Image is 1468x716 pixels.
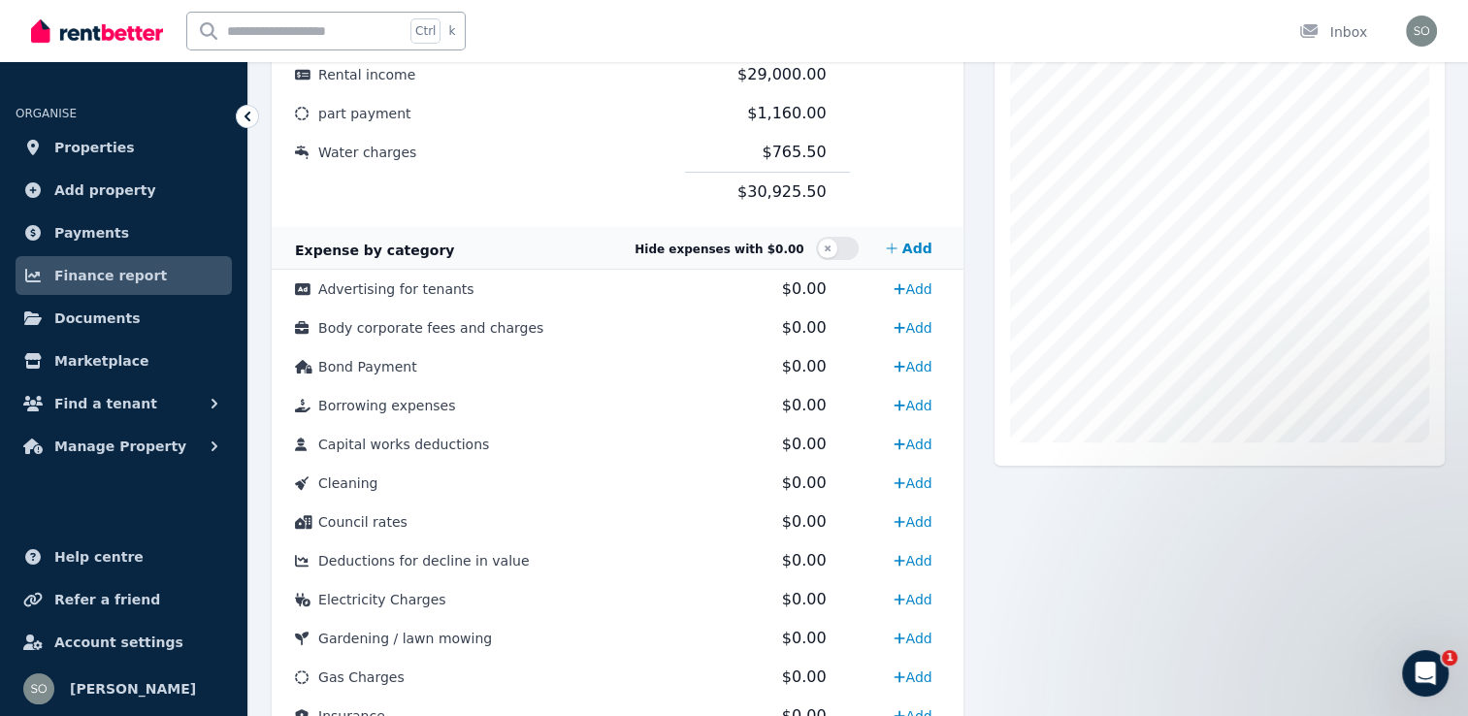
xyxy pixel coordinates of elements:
a: Documents [16,299,232,338]
a: Add [886,312,939,343]
span: $0.00 [782,318,827,337]
span: part payment [318,106,411,121]
span: Gardening / lawn mowing [318,631,492,646]
img: Shyama OSullivan [23,673,54,704]
span: $0.00 [782,473,827,492]
span: $30,925.50 [737,182,827,201]
span: [PERSON_NAME] [70,677,196,700]
span: Marketplace [54,349,148,373]
a: Add [886,351,939,382]
span: Capital works deductions [318,437,489,452]
span: Advertising for tenants [318,281,474,297]
span: Find a tenant [54,392,157,415]
span: Borrowing expenses [318,398,455,413]
a: Add [878,229,940,268]
a: Help centre [16,537,232,576]
span: Bond Payment [318,359,417,374]
span: Finance report [54,264,167,287]
span: Rental income [318,67,415,82]
span: Water charges [318,145,416,160]
a: Add [886,506,939,537]
button: Find a tenant [16,384,232,423]
span: Properties [54,136,135,159]
a: Marketplace [16,342,232,380]
span: $29,000.00 [737,65,827,83]
span: $0.00 [782,396,827,414]
span: $0.00 [782,435,827,453]
a: Add [886,390,939,421]
span: Add property [54,179,156,202]
a: Add [886,429,939,460]
img: Shyama OSullivan [1406,16,1437,47]
span: Refer a friend [54,588,160,611]
span: Body corporate fees and charges [318,320,543,336]
span: Cleaning [318,475,377,491]
span: $0.00 [782,590,827,608]
span: $1,160.00 [747,104,826,122]
span: Documents [54,307,141,330]
span: k [448,23,455,39]
a: Add [886,545,939,576]
span: $0.00 [782,629,827,647]
span: Council rates [318,514,408,530]
button: Manage Property [16,427,232,466]
span: Electricity Charges [318,592,446,607]
span: Hide expenses with $0.00 [635,243,803,256]
span: Gas Charges [318,669,405,685]
span: $0.00 [782,279,827,298]
span: $765.50 [762,143,826,161]
span: ORGANISE [16,107,77,120]
a: Add [886,623,939,654]
span: Payments [54,221,129,244]
span: 1 [1442,650,1457,666]
a: Add [886,662,939,693]
a: Add [886,274,939,305]
span: Expense by category [295,243,454,258]
a: Add [886,584,939,615]
span: $0.00 [782,357,827,375]
a: Finance report [16,256,232,295]
img: RentBetter [31,16,163,46]
a: Refer a friend [16,580,232,619]
a: Payments [16,213,232,252]
a: Add property [16,171,232,210]
iframe: Intercom live chat [1402,650,1449,697]
a: Account settings [16,623,232,662]
span: Ctrl [410,18,440,44]
div: Inbox [1299,22,1367,42]
span: Account settings [54,631,183,654]
span: $0.00 [782,551,827,570]
span: Deductions for decline in value [318,553,529,569]
span: Manage Property [54,435,186,458]
span: $0.00 [782,512,827,531]
a: Add [886,468,939,499]
span: $0.00 [782,667,827,686]
span: Help centre [54,545,144,569]
a: Properties [16,128,232,167]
